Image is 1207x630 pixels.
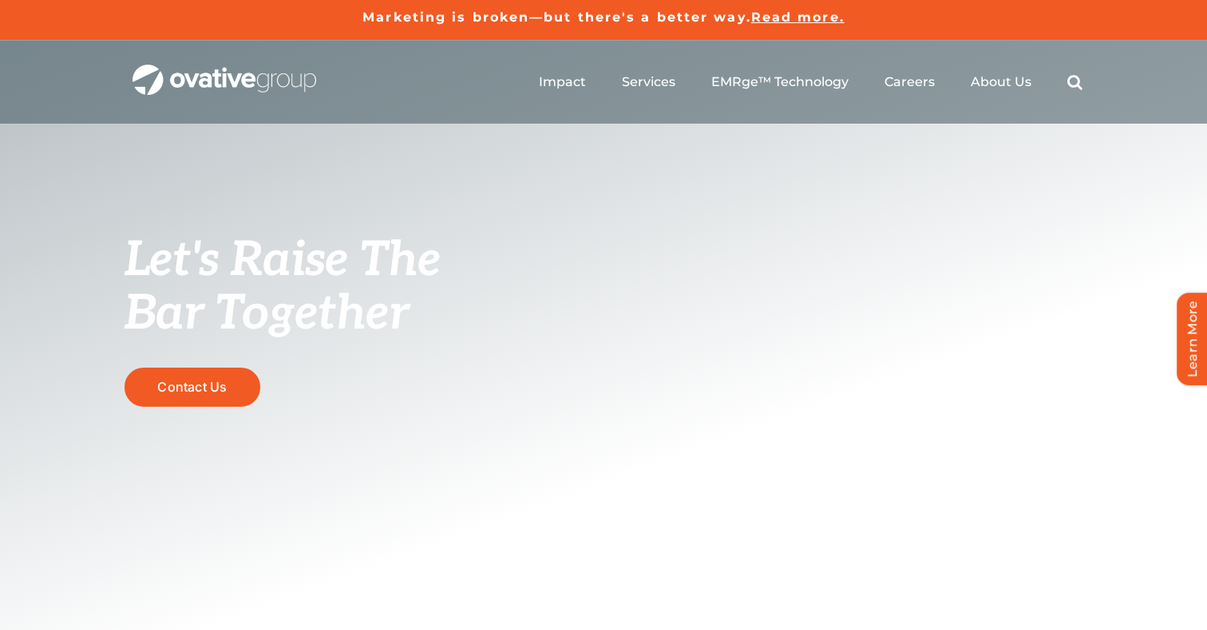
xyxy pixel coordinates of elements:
[362,10,751,25] a: Marketing is broken—but there's a better way.
[539,57,1082,108] nav: Menu
[971,74,1031,90] a: About Us
[711,74,849,90] a: EMRge™ Technology
[125,232,441,289] span: Let's Raise The
[751,10,845,25] a: Read more.
[157,380,227,395] span: Contact Us
[125,285,409,343] span: Bar Together
[125,368,260,407] a: Contact Us
[622,74,675,90] a: Services
[539,74,586,90] a: Impact
[884,74,935,90] a: Careers
[133,63,316,78] a: OG_Full_horizontal_WHT
[1067,74,1082,90] a: Search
